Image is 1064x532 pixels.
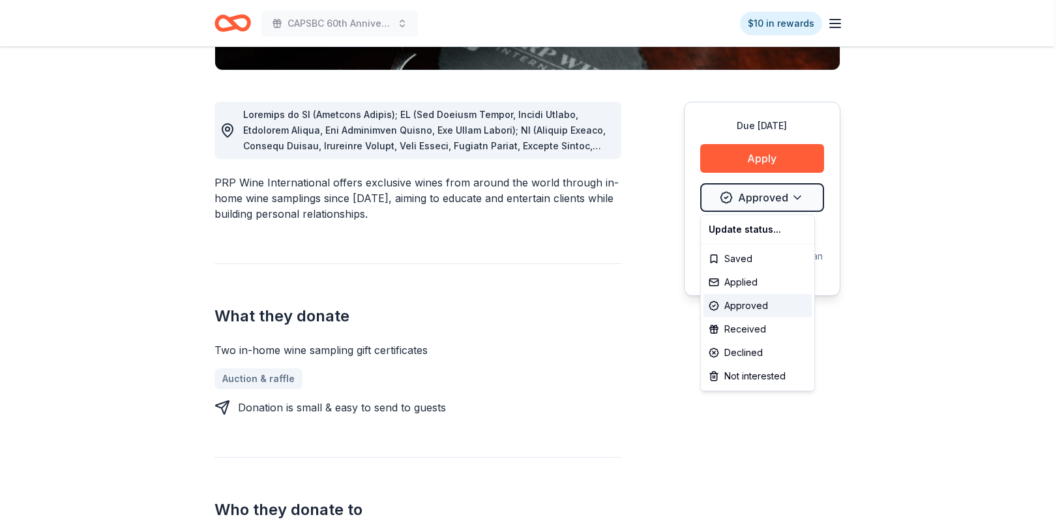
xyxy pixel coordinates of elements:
div: Saved [703,247,812,271]
div: Approved [703,294,812,318]
span: CAPSBC 60th Anniversary Gala & Silent Auction [288,16,392,31]
div: Declined [703,341,812,364]
div: Received [703,318,812,341]
div: Update status... [703,218,812,241]
div: Not interested [703,364,812,388]
div: Applied [703,271,812,294]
